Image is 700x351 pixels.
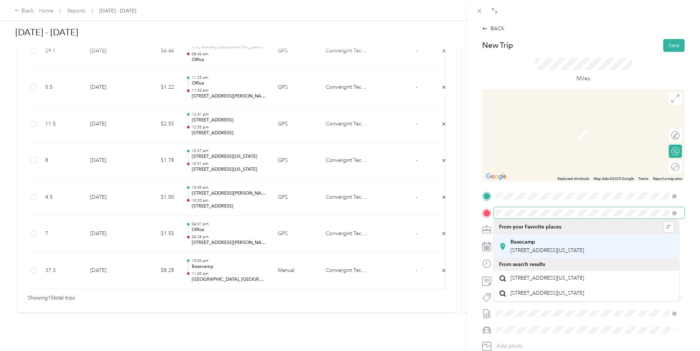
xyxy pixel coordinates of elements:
span: [STREET_ADDRESS][US_STATE] [510,275,584,281]
span: [STREET_ADDRESS][US_STATE] [510,247,584,253]
p: Miles [576,74,590,83]
button: Save [663,39,685,52]
iframe: Everlance-gr Chat Button Frame [659,310,700,351]
span: Map data ©2025 Google [594,177,634,181]
p: New Trip [482,40,513,50]
a: Open this area in Google Maps (opens a new window) [484,172,508,181]
button: Keyboard shortcuts [558,176,589,181]
a: Report a map error [653,177,682,181]
a: Terms (opens in new tab) [638,177,648,181]
span: [STREET_ADDRESS][US_STATE] [510,290,584,297]
span: From search results [499,261,545,267]
div: BACK [482,25,505,32]
strong: Basecamp [510,239,535,245]
span: From your Favorite places [499,224,561,230]
img: Google [484,172,508,181]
